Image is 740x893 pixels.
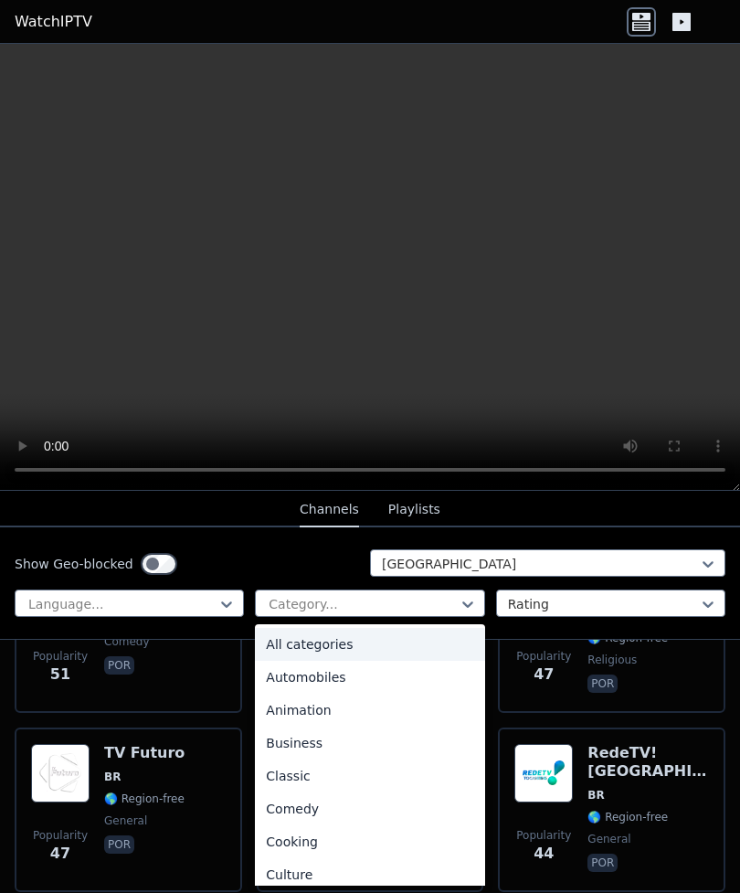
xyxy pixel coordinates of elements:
img: TV Futuro [31,744,90,803]
h6: RedeTV! [GEOGRAPHIC_DATA] [587,744,709,781]
div: All categories [255,628,484,661]
p: por [104,656,134,675]
span: religious [587,653,637,667]
span: 🌎 Region-free [587,810,668,824]
span: BR [587,788,604,803]
button: Channels [300,493,359,527]
span: 44 [534,843,554,865]
div: Comedy [255,792,484,825]
span: Popularity [33,649,88,664]
span: BR [104,770,121,784]
span: 47 [50,843,70,865]
p: por [104,835,134,854]
span: comedy [104,634,150,649]
label: Show Geo-blocked [15,555,133,573]
span: Popularity [516,649,571,664]
span: general [587,832,630,846]
span: Popularity [516,828,571,843]
div: Animation [255,694,484,727]
div: Classic [255,760,484,792]
span: 51 [50,664,70,686]
p: por [587,675,618,693]
span: general [104,813,147,828]
div: Business [255,727,484,760]
span: 47 [534,664,554,686]
div: Automobiles [255,661,484,694]
div: Culture [255,858,484,891]
a: WatchIPTV [15,11,92,33]
button: Playlists [388,493,440,527]
img: RedeTV! Tocantins [514,744,573,803]
span: 🌎 Region-free [104,792,185,806]
p: por [587,854,618,872]
h6: TV Futuro [104,744,185,762]
span: Popularity [33,828,88,843]
div: Cooking [255,825,484,858]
